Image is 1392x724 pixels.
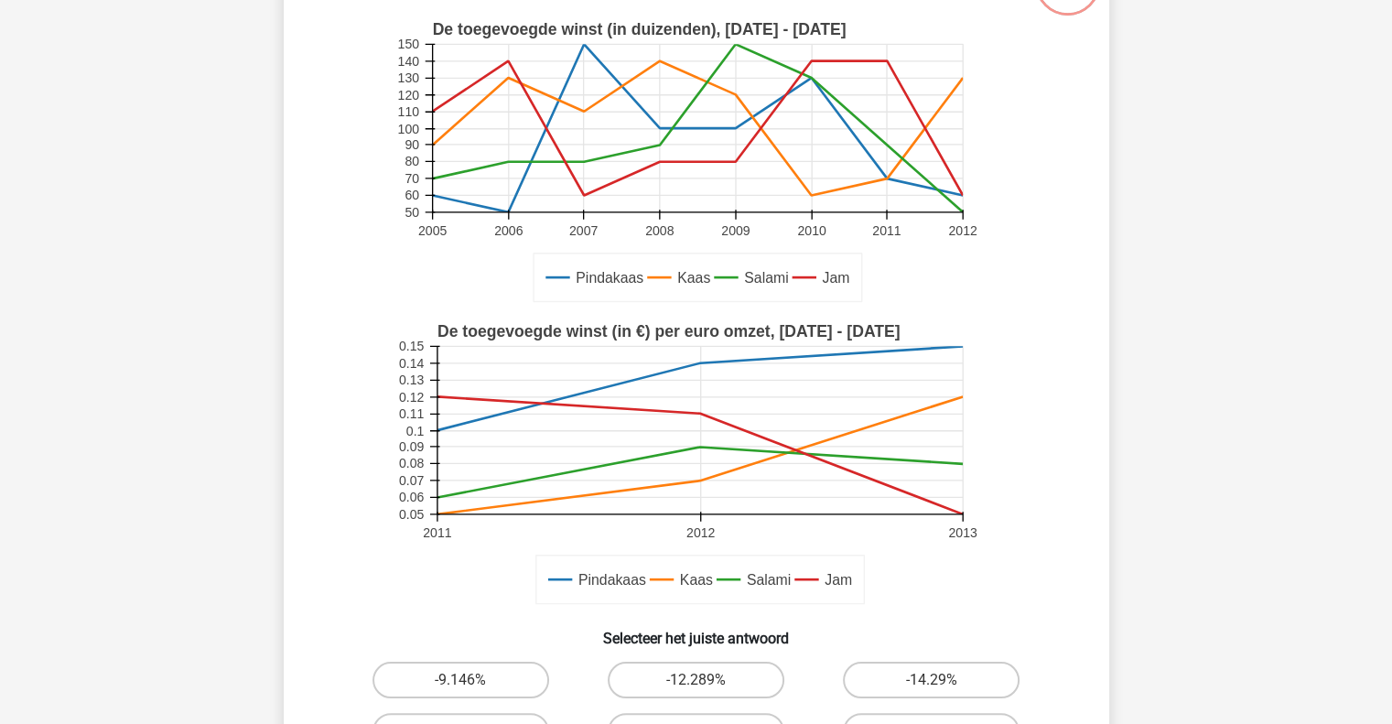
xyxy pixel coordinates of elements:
[397,70,419,85] text: 130
[397,88,419,103] text: 120
[417,223,446,238] text: 2005
[405,188,419,202] text: 60
[397,122,419,136] text: 100
[398,473,424,488] text: 0.07
[313,615,1080,647] h6: Selecteer het juiste antwoord
[405,171,419,186] text: 70
[685,525,714,540] text: 2012
[679,572,712,588] text: Kaas
[398,490,424,504] text: 0.06
[843,662,1020,698] label: -14.29%
[721,223,750,238] text: 2009
[398,457,424,471] text: 0.08
[398,439,424,454] text: 0.09
[608,662,784,698] label: -12.289%
[744,270,788,286] text: Salami
[398,339,424,353] text: 0.15
[423,525,451,540] text: 2011
[398,373,424,387] text: 0.13
[872,223,901,238] text: 2011
[677,270,710,286] text: Kaas
[948,525,977,540] text: 2013
[397,104,419,119] text: 110
[494,223,523,238] text: 2006
[405,155,419,169] text: 80
[398,406,424,421] text: 0.11
[822,270,849,286] text: Jam
[405,205,419,220] text: 50
[577,572,645,588] text: Pindakaas
[576,270,643,286] text: Pindakaas
[645,223,674,238] text: 2008
[397,37,419,51] text: 150
[398,507,424,522] text: 0.05
[948,223,977,238] text: 2012
[397,54,419,69] text: 140
[405,424,424,438] text: 0.1
[746,572,790,588] text: Salami
[405,137,419,152] text: 90
[398,390,424,405] text: 0.12
[825,572,852,588] text: Jam
[797,223,825,238] text: 2010
[437,322,900,340] text: De toegevoegde winst (in €) per euro omzet, [DATE] - [DATE]
[372,662,549,698] label: -9.146%
[398,356,424,371] text: 0.14
[568,223,597,238] text: 2007
[432,20,846,38] text: De toegevoegde winst (in duizenden), [DATE] - [DATE]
